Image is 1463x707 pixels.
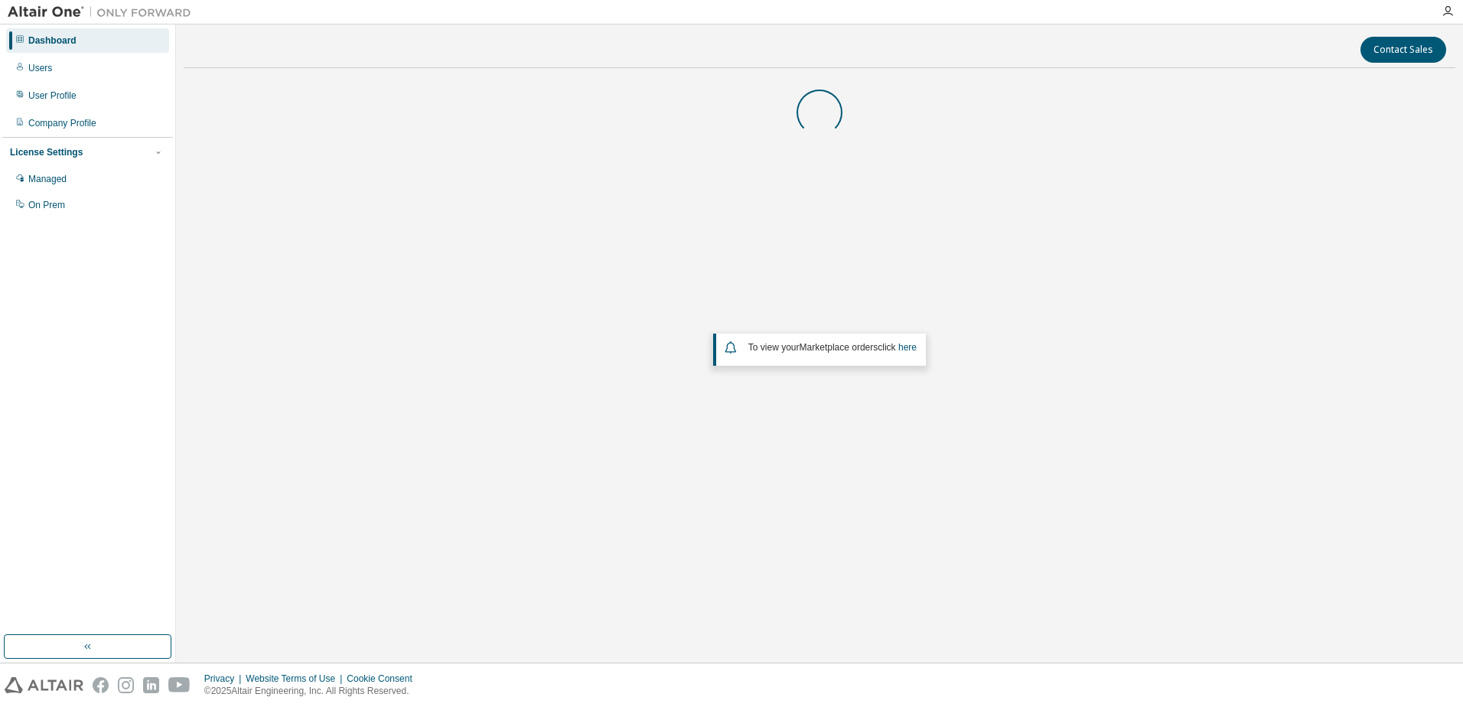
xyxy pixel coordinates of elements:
[28,117,96,129] div: Company Profile
[93,677,109,693] img: facebook.svg
[28,34,77,47] div: Dashboard
[28,90,77,102] div: User Profile
[800,342,878,353] em: Marketplace orders
[28,173,67,185] div: Managed
[347,673,421,685] div: Cookie Consent
[898,342,917,353] a: here
[204,685,422,698] p: © 2025 Altair Engineering, Inc. All Rights Reserved.
[204,673,246,685] div: Privacy
[168,677,191,693] img: youtube.svg
[143,677,159,693] img: linkedin.svg
[118,677,134,693] img: instagram.svg
[28,62,52,74] div: Users
[8,5,199,20] img: Altair One
[5,677,83,693] img: altair_logo.svg
[1360,37,1446,63] button: Contact Sales
[748,342,917,353] span: To view your click
[28,199,65,211] div: On Prem
[10,146,83,158] div: License Settings
[246,673,347,685] div: Website Terms of Use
